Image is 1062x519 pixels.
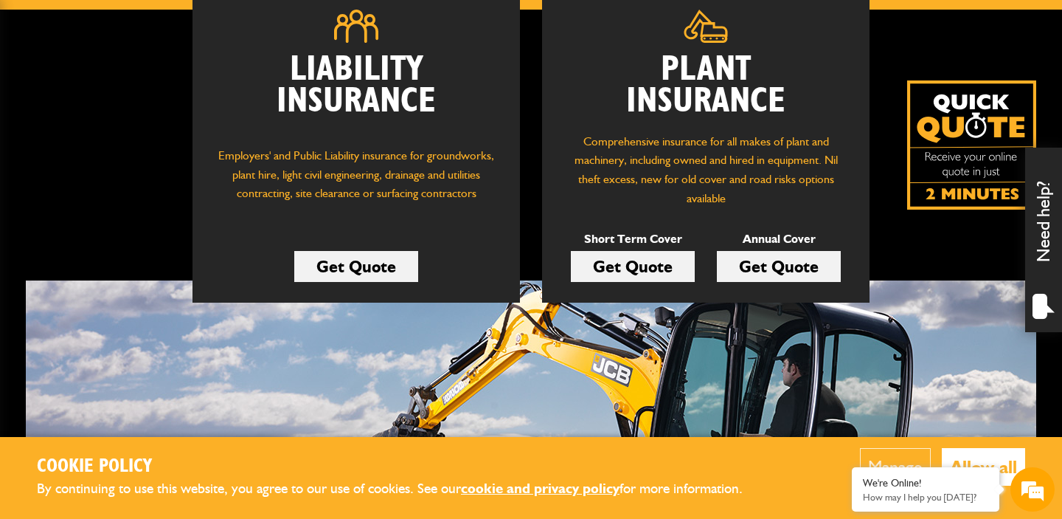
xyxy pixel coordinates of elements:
div: We're Online! [863,477,988,489]
a: Get Quote [571,251,695,282]
p: How may I help you today? [863,492,988,503]
p: Employers' and Public Liability insurance for groundworks, plant hire, light civil engineering, d... [215,146,498,217]
p: Comprehensive insurance for all makes of plant and machinery, including owned and hired in equipm... [564,132,847,207]
button: Allow all [942,448,1025,486]
a: Get Quote [717,251,841,282]
p: By continuing to use this website, you agree to our use of cookies. See our for more information. [37,478,767,501]
a: cookie and privacy policy [461,480,619,497]
p: Short Term Cover [571,230,695,249]
div: Need help? [1025,148,1062,332]
a: Get Quote [294,251,418,282]
h2: Plant Insurance [564,54,847,117]
a: Get your insurance quote isn just 2-minutes [907,80,1036,210]
p: Annual Cover [717,230,841,249]
button: Manage [860,448,931,486]
img: Quick Quote [907,80,1036,210]
h2: Cookie Policy [37,456,767,478]
h2: Liability Insurance [215,54,498,132]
